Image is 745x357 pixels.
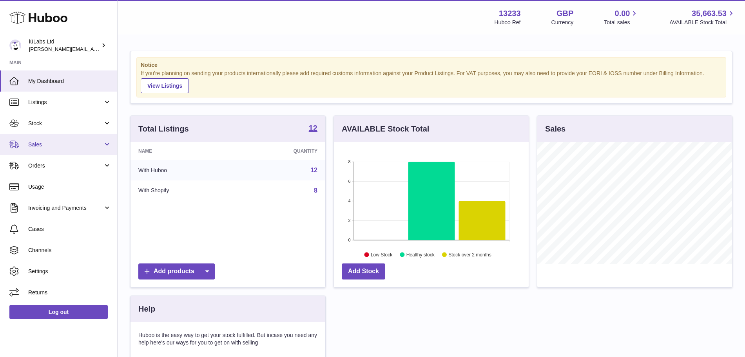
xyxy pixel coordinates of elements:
span: Invoicing and Payments [28,204,103,212]
a: View Listings [141,78,189,93]
a: Add Stock [342,263,385,279]
a: 35,663.53 AVAILABLE Stock Total [669,8,736,26]
h3: Help [138,304,155,314]
a: 0.00 Total sales [604,8,639,26]
strong: Notice [141,61,722,69]
text: Stock over 2 months [448,252,491,257]
strong: GBP [556,8,573,19]
th: Name [131,142,236,160]
h3: Total Listings [138,124,189,134]
div: iüLabs Ltd [29,38,100,53]
div: Huboo Ref [495,19,521,26]
span: [PERSON_NAME][EMAIL_ADDRESS][DOMAIN_NAME] [29,46,157,52]
span: AVAILABLE Stock Total [669,19,736,26]
div: If you're planning on sending your products internationally please add required customs informati... [141,70,722,93]
h3: Sales [545,124,566,134]
strong: 13233 [499,8,521,19]
text: 8 [348,159,350,164]
span: Sales [28,141,103,148]
p: Huboo is the easy way to get your stock fulfilled. But incase you need any help here's our ways f... [138,332,317,346]
span: 0.00 [615,8,630,19]
span: Settings [28,268,111,275]
span: Cases [28,225,111,233]
text: 6 [348,179,350,184]
span: Returns [28,289,111,296]
span: My Dashboard [28,78,111,85]
td: With Shopify [131,180,236,201]
span: Total sales [604,19,639,26]
span: Stock [28,120,103,127]
text: Low Stock [371,252,393,257]
strong: 12 [309,124,317,132]
span: Orders [28,162,103,169]
div: Currency [551,19,574,26]
text: 4 [348,198,350,203]
img: annunziata@iulabs.co [9,40,21,51]
a: Log out [9,305,108,319]
text: Healthy stock [406,252,435,257]
span: Listings [28,99,103,106]
a: 12 [309,124,317,133]
text: 0 [348,238,350,242]
a: 8 [314,187,317,194]
a: 12 [310,167,317,173]
th: Quantity [236,142,325,160]
span: Channels [28,247,111,254]
text: 2 [348,218,350,223]
span: Usage [28,183,111,191]
a: Add products [138,263,215,279]
span: 35,663.53 [692,8,727,19]
h3: AVAILABLE Stock Total [342,124,429,134]
td: With Huboo [131,160,236,180]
